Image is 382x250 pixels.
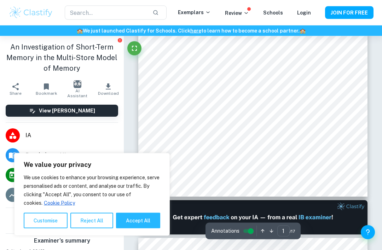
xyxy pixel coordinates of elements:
[290,228,295,234] span: / 17
[190,28,201,34] a: here
[300,28,306,34] span: 🏫
[25,131,118,140] span: IA
[211,227,239,235] span: Annotations
[325,6,374,19] button: JOIN FOR FREE
[127,41,141,56] button: Fullscreen
[65,6,147,20] input: Search...
[62,79,93,99] button: AI Assistant
[3,237,121,245] h6: Examiner's summary
[10,91,22,96] span: Share
[178,8,211,16] p: Exemplars
[31,79,62,99] button: Bookmark
[98,91,119,96] span: Download
[44,200,75,206] a: Cookie Policy
[70,213,113,228] button: Reject All
[6,42,118,74] h1: An Investigation of Short-Term Memory in the Multi-Store Model of Memory
[117,37,122,43] button: Report issue
[8,6,53,20] img: Clastify logo
[74,80,81,88] img: AI Assistant
[24,161,160,169] p: We value your privacy
[66,88,89,98] span: AI Assistant
[24,173,160,207] p: We use cookies to enhance your browsing experience, serve personalised ads or content, and analys...
[225,9,249,17] p: Review
[6,105,118,117] button: View [PERSON_NAME]
[297,10,311,16] a: Login
[93,79,124,99] button: Download
[39,107,95,115] h6: View [PERSON_NAME]
[361,225,375,239] button: Help and Feedback
[263,10,283,16] a: Schools
[36,91,57,96] span: Bookmark
[1,27,381,35] h6: We just launched Clastify for Schools. Click to learn how to become a school partner.
[24,213,68,228] button: Customise
[138,200,367,235] img: Ad
[77,28,83,34] span: 🏫
[14,153,170,236] div: We value your privacy
[25,151,118,159] span: Psychology - HL
[116,213,160,228] button: Accept All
